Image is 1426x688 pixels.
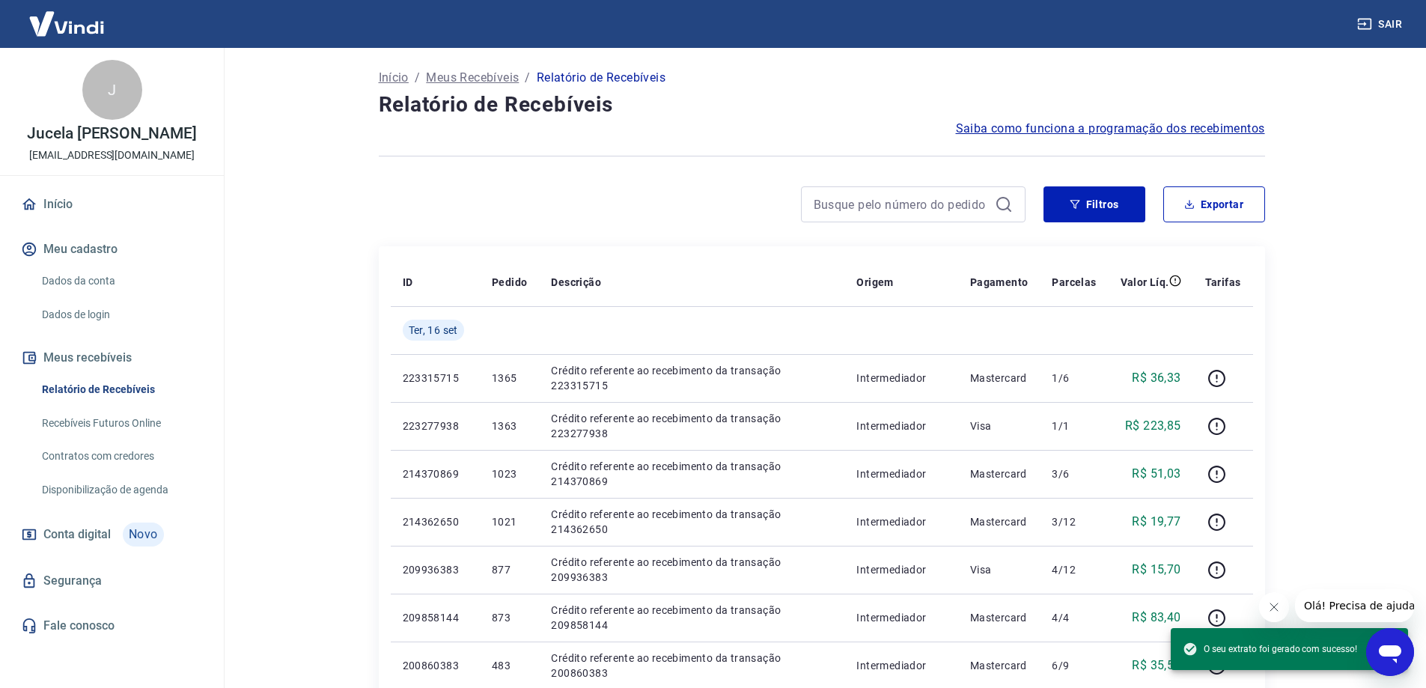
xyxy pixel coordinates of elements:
img: Vindi [18,1,115,46]
iframe: Mensagem da empresa [1295,589,1414,622]
p: 214362650 [403,514,468,529]
button: Filtros [1043,186,1145,222]
iframe: Botão para abrir a janela de mensagens [1366,628,1414,676]
p: Visa [970,418,1029,433]
a: Contratos com credores [36,441,206,472]
p: Intermediador [856,514,946,529]
p: Crédito referente ao recebimento da transação 214362650 [551,507,832,537]
p: R$ 51,03 [1132,465,1180,483]
span: Conta digital [43,524,111,545]
a: Dados de login [36,299,206,330]
a: Disponibilização de agenda [36,475,206,505]
iframe: Fechar mensagem [1259,592,1289,622]
p: 3/12 [1052,514,1096,529]
p: / [415,69,420,87]
p: Parcelas [1052,275,1096,290]
p: Tarifas [1205,275,1241,290]
p: Crédito referente ao recebimento da transação 200860383 [551,651,832,681]
p: Pedido [492,275,527,290]
p: Intermediador [856,610,946,625]
p: [EMAIL_ADDRESS][DOMAIN_NAME] [29,147,195,163]
p: 4/12 [1052,562,1096,577]
p: Origem [856,275,893,290]
a: Dados da conta [36,266,206,296]
p: 1021 [492,514,527,529]
p: Mastercard [970,610,1029,625]
p: 1/1 [1052,418,1096,433]
p: Intermediador [856,562,946,577]
p: Crédito referente ao recebimento da transação 209858144 [551,603,832,633]
span: Novo [123,523,164,547]
div: J [82,60,142,120]
p: Crédito referente ao recebimento da transação 223315715 [551,363,832,393]
p: Visa [970,562,1029,577]
p: ID [403,275,413,290]
span: Olá! Precisa de ajuda? [9,10,126,22]
p: Pagamento [970,275,1029,290]
p: Crédito referente ao recebimento da transação 223277938 [551,411,832,441]
input: Busque pelo número do pedido [814,193,989,216]
p: R$ 36,33 [1132,369,1180,387]
h4: Relatório de Recebíveis [379,90,1265,120]
p: 223315715 [403,371,468,386]
button: Exportar [1163,186,1265,222]
p: 1363 [492,418,527,433]
p: 1365 [492,371,527,386]
p: 3/6 [1052,466,1096,481]
p: Intermediador [856,466,946,481]
a: Início [18,188,206,221]
p: 873 [492,610,527,625]
p: 209858144 [403,610,468,625]
a: Relatório de Recebíveis [36,374,206,405]
p: 223277938 [403,418,468,433]
a: Saiba como funciona a programação dos recebimentos [956,120,1265,138]
a: Meus Recebíveis [426,69,519,87]
p: 4/4 [1052,610,1096,625]
a: Segurança [18,564,206,597]
p: R$ 35,58 [1132,657,1180,675]
p: 877 [492,562,527,577]
p: R$ 83,40 [1132,609,1180,627]
p: 209936383 [403,562,468,577]
button: Meu cadastro [18,233,206,266]
a: Fale conosco [18,609,206,642]
p: Crédito referente ao recebimento da transação 209936383 [551,555,832,585]
p: Intermediador [856,658,946,673]
p: Crédito referente ao recebimento da transação 214370869 [551,459,832,489]
p: Mastercard [970,466,1029,481]
p: Intermediador [856,371,946,386]
p: 214370869 [403,466,468,481]
button: Sair [1354,10,1408,38]
p: Intermediador [856,418,946,433]
p: Valor Líq. [1121,275,1169,290]
p: R$ 223,85 [1125,417,1181,435]
p: 200860383 [403,658,468,673]
p: R$ 19,77 [1132,513,1180,531]
a: Recebíveis Futuros Online [36,408,206,439]
p: Mastercard [970,658,1029,673]
p: Mastercard [970,514,1029,529]
p: Descrição [551,275,601,290]
span: Ter, 16 set [409,323,458,338]
p: Mastercard [970,371,1029,386]
p: Relatório de Recebíveis [537,69,665,87]
p: 1023 [492,466,527,481]
p: / [525,69,530,87]
button: Meus recebíveis [18,341,206,374]
a: Conta digitalNovo [18,517,206,552]
a: Início [379,69,409,87]
p: 483 [492,658,527,673]
p: R$ 15,70 [1132,561,1180,579]
p: 6/9 [1052,658,1096,673]
p: 1/6 [1052,371,1096,386]
span: O seu extrato foi gerado com sucesso! [1183,642,1357,657]
p: Jucela [PERSON_NAME] [27,126,197,141]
